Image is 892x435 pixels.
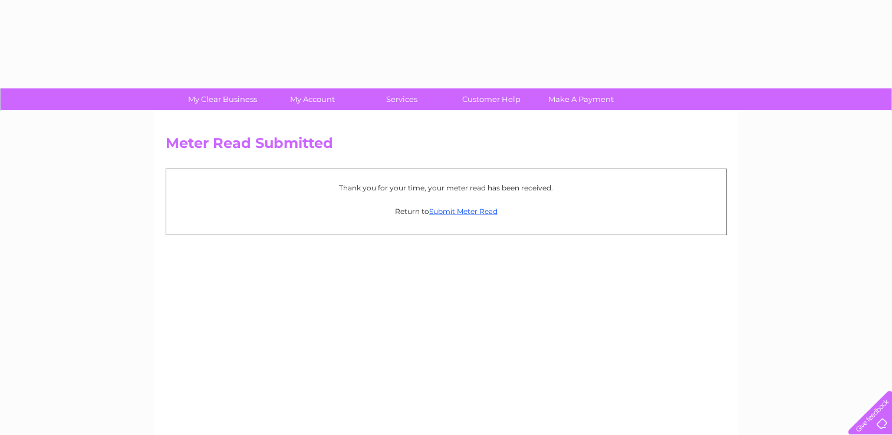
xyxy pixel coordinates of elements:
[172,182,720,193] p: Thank you for your time, your meter read has been received.
[174,88,271,110] a: My Clear Business
[532,88,630,110] a: Make A Payment
[172,206,720,217] p: Return to
[429,207,498,216] a: Submit Meter Read
[166,135,727,157] h2: Meter Read Submitted
[264,88,361,110] a: My Account
[443,88,540,110] a: Customer Help
[353,88,450,110] a: Services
